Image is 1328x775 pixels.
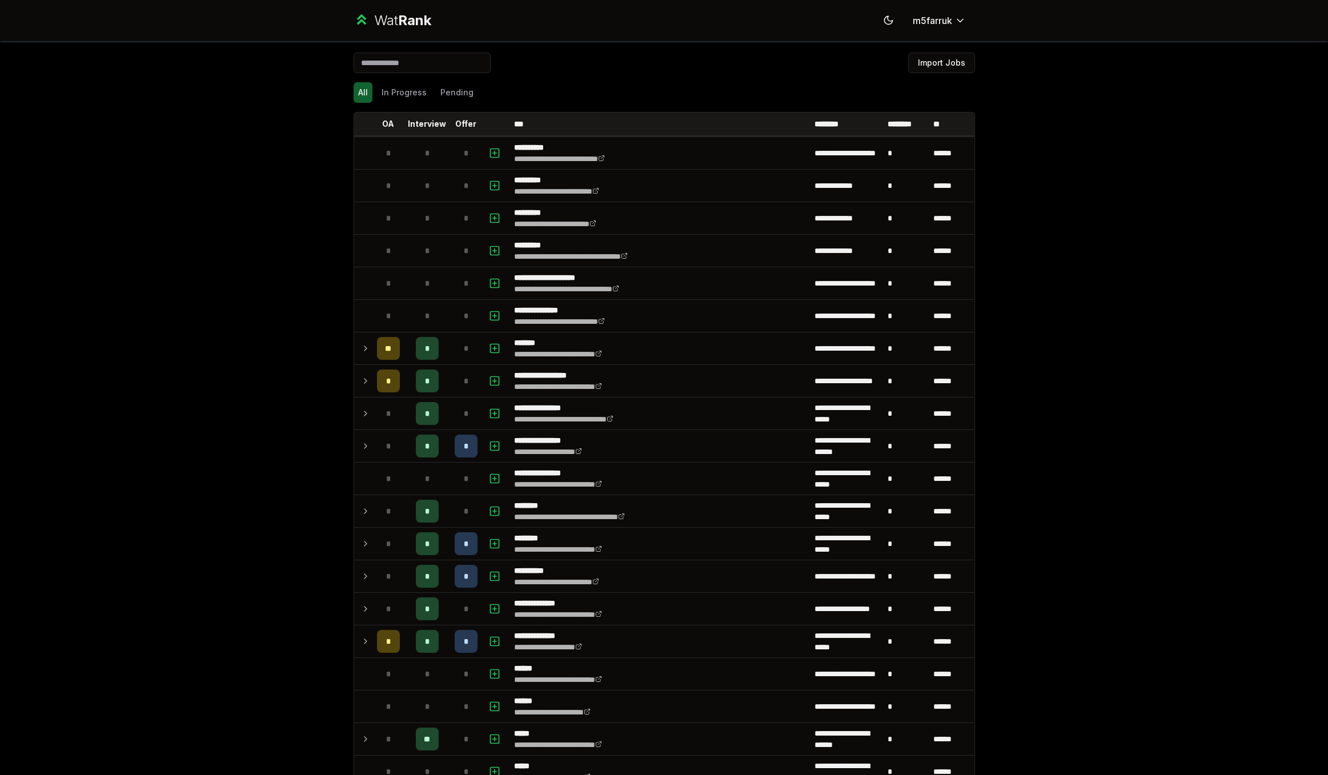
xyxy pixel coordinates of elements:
[382,118,394,130] p: OA
[455,118,476,130] p: Offer
[398,12,431,29] span: Rank
[904,10,975,31] button: m5farruk
[436,82,478,103] button: Pending
[374,11,431,30] div: Wat
[408,118,446,130] p: Interview
[354,11,432,30] a: WatRank
[354,82,372,103] button: All
[908,53,975,73] button: Import Jobs
[377,82,431,103] button: In Progress
[913,14,952,27] span: m5farruk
